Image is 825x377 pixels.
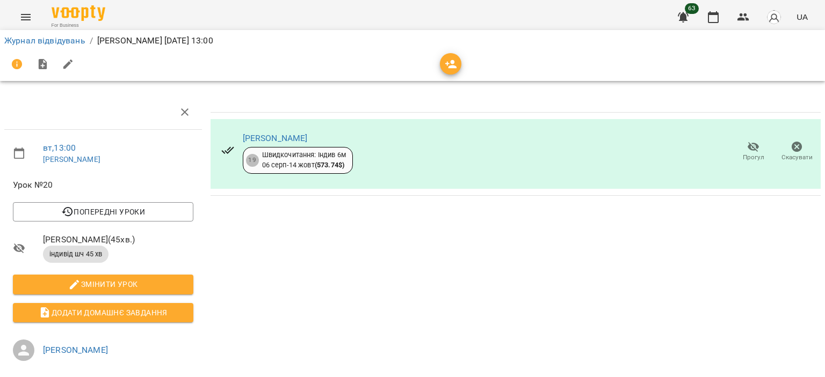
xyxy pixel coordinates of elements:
[90,34,93,47] li: /
[21,306,185,319] span: Додати домашнє завдання
[21,205,185,218] span: Попередні уроки
[43,155,100,164] a: [PERSON_NAME]
[743,153,764,162] span: Прогул
[97,34,213,47] p: [PERSON_NAME] [DATE] 13:00
[21,278,185,291] span: Змінити урок
[262,150,346,170] div: Швидкочитання: Індив 6м 06 серп - 14 жовт
[13,275,193,294] button: Змінити урок
[43,249,108,259] span: індивід шч 45 хв
[315,161,344,169] b: ( 573.74 $ )
[4,34,821,47] nav: breadcrumb
[43,345,108,355] a: [PERSON_NAME]
[13,179,193,191] span: Урок №20
[4,35,85,46] a: Журнал відвідувань
[243,133,308,143] a: [PERSON_NAME]
[13,303,193,322] button: Додати домашнє завдання
[52,22,105,29] span: For Business
[52,5,105,21] img: Voopty Logo
[797,11,808,23] span: UA
[246,154,259,167] div: 19
[13,4,39,30] button: Menu
[732,137,775,167] button: Прогул
[792,7,812,27] button: UA
[43,233,193,246] span: [PERSON_NAME] ( 45 хв. )
[781,153,813,162] span: Скасувати
[775,137,819,167] button: Скасувати
[43,143,76,153] a: вт , 13:00
[766,10,781,25] img: avatar_s.png
[13,202,193,221] button: Попередні уроки
[685,3,699,14] span: 63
